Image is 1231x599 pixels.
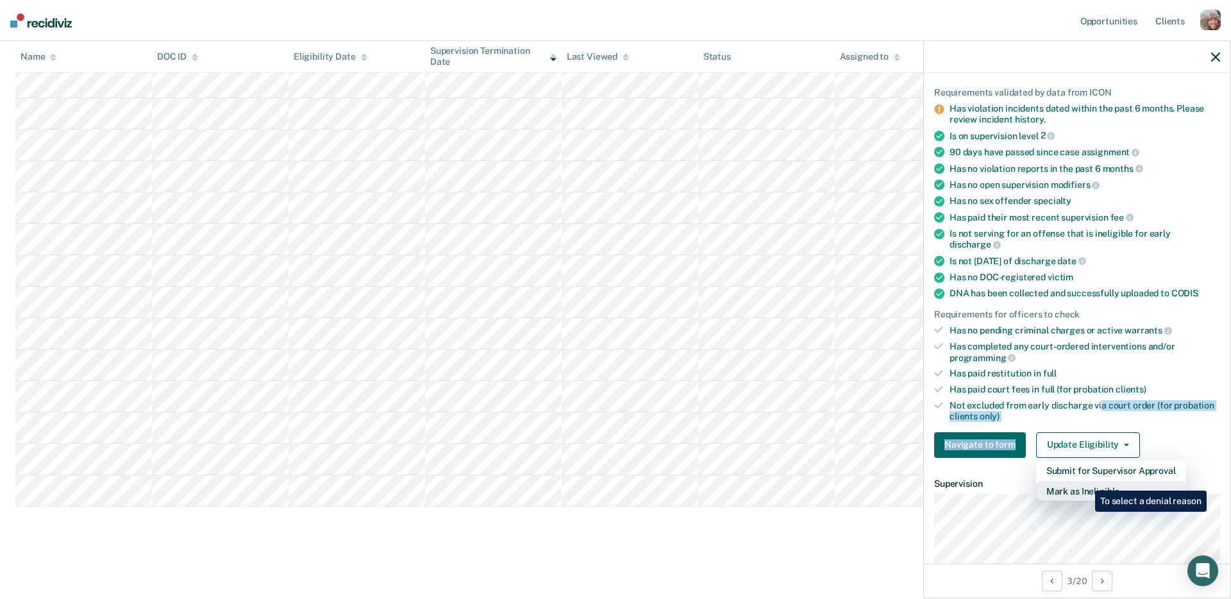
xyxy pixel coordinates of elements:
[840,51,900,62] div: Assigned to
[1034,196,1071,206] span: specialty
[950,384,1220,395] div: Has paid court fees in full (for probation
[950,163,1220,174] div: Has no violation reports in the past 6
[950,288,1220,299] div: DNA has been collected and successfully uploaded to
[1110,212,1134,223] span: fee
[950,341,1220,363] div: Has completed any court-ordered interventions and/or
[1125,325,1172,335] span: warrants
[1036,432,1140,458] button: Update Eligibility
[950,368,1220,379] div: Has paid restitution in
[950,103,1220,125] div: Has violation incidents dated within the past 6 months. Please review incident history.
[934,432,1026,458] button: Navigate to form
[1036,481,1186,502] button: Mark as Ineligible
[934,87,1220,98] div: Requirements validated by data from ICON
[1042,571,1062,591] button: Previous Opportunity
[950,179,1220,190] div: Has no open supervision
[950,239,1001,249] span: discharge
[950,196,1220,207] div: Has no sex offender
[1051,180,1100,190] span: modifiers
[21,51,56,62] div: Name
[950,146,1220,158] div: 90 days have passed since case
[1082,147,1139,157] span: assignment
[1048,272,1073,282] span: victim
[703,51,731,62] div: Status
[1041,130,1055,140] span: 2
[934,309,1220,320] div: Requirements for officers to check
[1092,571,1112,591] button: Next Opportunity
[1036,460,1186,481] button: Submit for Supervisor Approval
[1116,384,1146,394] span: clients)
[950,400,1220,422] div: Not excluded from early discharge via court order (for probation clients
[567,51,629,62] div: Last Viewed
[950,272,1220,283] div: Has no DOC-registered
[1043,368,1057,378] span: full
[924,564,1230,598] div: 3 / 20
[950,130,1220,142] div: Is on supervision level
[934,478,1220,489] dt: Supervision
[1171,288,1198,298] span: CODIS
[980,411,1000,421] span: only)
[430,46,557,67] div: Supervision Termination Date
[157,51,198,62] div: DOC ID
[950,353,1016,363] span: programming
[934,432,1031,458] a: Navigate to form link
[950,255,1220,267] div: Is not [DATE] of discharge
[1187,555,1218,586] div: Open Intercom Messenger
[10,13,72,28] img: Recidiviz
[294,51,367,62] div: Eligibility Date
[1103,164,1143,174] span: months
[1057,256,1085,266] span: date
[950,325,1220,336] div: Has no pending criminal charges or active
[950,228,1220,250] div: Is not serving for an offense that is ineligible for early
[950,212,1220,223] div: Has paid their most recent supervision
